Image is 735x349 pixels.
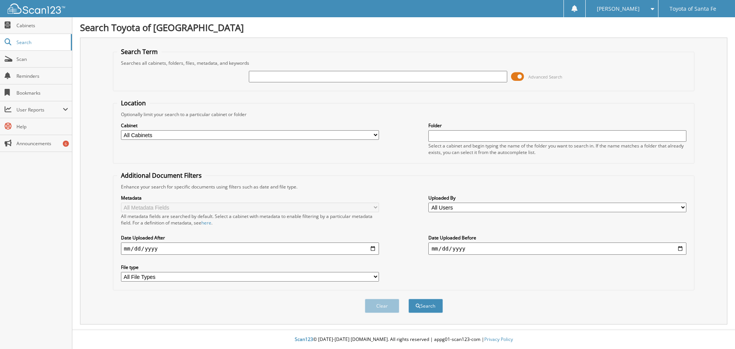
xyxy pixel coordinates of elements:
div: © [DATE]-[DATE] [DOMAIN_NAME]. All rights reserved | appg01-scan123-com | [72,330,735,349]
span: Help [16,123,68,130]
span: Reminders [16,73,68,79]
button: Search [408,299,443,313]
input: end [428,242,686,255]
label: Cabinet [121,122,379,129]
legend: Additional Document Filters [117,171,206,180]
iframe: Chat Widget [697,312,735,349]
div: All metadata fields are searched by default. Select a cabinet with metadata to enable filtering b... [121,213,379,226]
span: User Reports [16,107,63,113]
label: File type [121,264,379,270]
div: Searches all cabinets, folders, files, metadata, and keywords [117,60,691,66]
h1: Search Toyota of [GEOGRAPHIC_DATA] [80,21,727,34]
span: Cabinets [16,22,68,29]
legend: Search Term [117,48,162,56]
span: Toyota of Santa Fe [670,7,716,11]
a: Privacy Policy [484,336,513,342]
span: Search [16,39,67,46]
div: Enhance your search for specific documents using filters such as date and file type. [117,184,691,190]
input: start [121,242,379,255]
span: Announcements [16,140,68,147]
label: Date Uploaded After [121,234,379,241]
span: Scan [16,56,68,62]
legend: Location [117,99,150,107]
span: [PERSON_NAME] [597,7,640,11]
label: Folder [428,122,686,129]
label: Uploaded By [428,195,686,201]
span: Advanced Search [528,74,562,80]
span: Scan123 [295,336,313,342]
label: Metadata [121,195,379,201]
div: 6 [63,141,69,147]
span: Bookmarks [16,90,68,96]
div: Optionally limit your search to a particular cabinet or folder [117,111,691,118]
label: Date Uploaded Before [428,234,686,241]
div: Select a cabinet and begin typing the name of the folder you want to search in. If the name match... [428,143,686,156]
a: here [201,220,211,226]
img: scan123-logo-white.svg [8,3,65,14]
button: Clear [365,299,399,313]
